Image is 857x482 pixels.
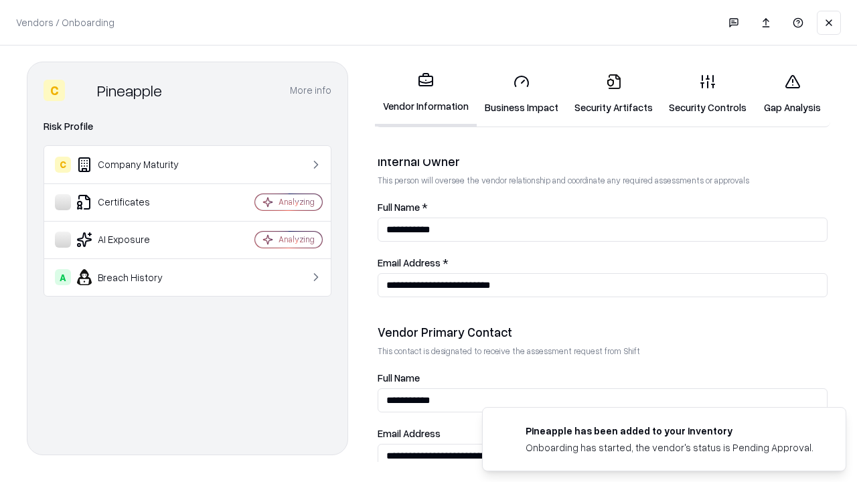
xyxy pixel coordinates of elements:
img: pineappleenergy.com [499,424,515,440]
a: Security Artifacts [566,63,661,125]
button: More info [290,78,331,102]
p: This person will oversee the vendor relationship and coordinate any required assessments or appro... [378,175,828,186]
a: Gap Analysis [755,63,830,125]
div: Breach History [55,269,215,285]
a: Vendor Information [375,62,477,127]
div: Vendor Primary Contact [378,324,828,340]
label: Email Address * [378,258,828,268]
img: Pineapple [70,80,92,101]
label: Email Address [378,428,828,438]
div: Analyzing [279,234,315,245]
div: C [44,80,65,101]
div: AI Exposure [55,232,215,248]
div: Internal Owner [378,153,828,169]
div: Pineapple has been added to your inventory [526,424,813,438]
div: Certificates [55,194,215,210]
p: Vendors / Onboarding [16,15,114,29]
div: A [55,269,71,285]
div: Onboarding has started, the vendor's status is Pending Approval. [526,440,813,455]
p: This contact is designated to receive the assessment request from Shift [378,345,828,357]
div: Company Maturity [55,157,215,173]
div: C [55,157,71,173]
div: Pineapple [97,80,162,101]
label: Full Name [378,373,828,383]
div: Analyzing [279,196,315,208]
div: Risk Profile [44,118,331,135]
a: Business Impact [477,63,566,125]
a: Security Controls [661,63,755,125]
label: Full Name * [378,202,828,212]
